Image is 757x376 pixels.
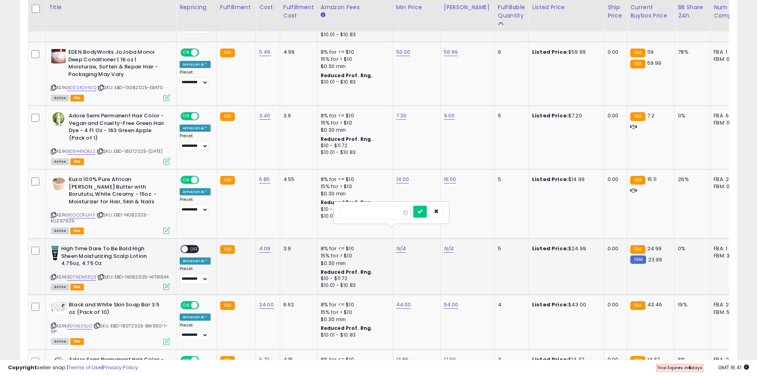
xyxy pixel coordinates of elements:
[678,245,704,252] div: 0%
[69,176,165,207] b: Kuza 100% Pure African [PERSON_NAME] Butter with Borututu, White Creamy - 15oz. - Moisturizer for...
[181,49,191,56] span: ON
[51,158,69,165] span: All listings currently available for purchase on Amazon
[220,3,252,12] div: Fulfillment
[714,49,740,56] div: FBA: 1
[321,119,387,127] div: 15% for > $10
[608,112,621,119] div: 0.00
[688,364,691,371] b: 6
[180,266,211,284] div: Preset:
[630,301,645,310] small: FBA
[51,323,168,335] span: | SKU: EBD-18072025-BW950-1-6P
[51,176,67,192] img: 41OARqeHbkL._SL40_.jpg
[220,301,235,310] small: FBA
[321,183,387,190] div: 15% for > $10
[321,213,387,220] div: $10.01 - $10.83
[103,364,138,371] a: Privacy Policy
[532,245,568,252] b: Listed Price:
[67,274,96,281] a: B07NDM13Q3
[321,301,387,308] div: 8% for <= $10
[321,49,387,56] div: 8% for <= $10
[198,49,211,56] span: OFF
[396,245,406,253] a: N/A
[188,246,201,253] span: OFF
[444,301,459,309] a: 54.00
[198,302,211,309] span: OFF
[68,364,102,371] a: Terms of Use
[321,316,387,323] div: $0.30 min
[51,245,59,261] img: 41WlhuDgYiL._SL40_.jpg
[70,338,84,345] span: FBA
[97,148,163,154] span: | SKU: EBD-18072025-[DATE]
[97,84,163,91] span: | SKU: EBD-13082025-EB470
[51,95,69,101] span: All listings currently available for purchase on Amazon
[608,49,621,56] div: 0.00
[51,301,67,313] img: 41C29HFYqiL._SL40_.jpg
[321,176,387,183] div: 8% for <= $10
[498,3,525,20] div: Fulfillable Quantity
[51,338,69,345] span: All listings currently available for purchase on Amazon
[51,112,170,164] div: ASIN:
[220,245,235,254] small: FBA
[647,48,654,56] span: 59
[180,188,211,195] div: Amazon AI *
[714,309,740,316] div: FBM: 5
[321,127,387,134] div: $0.30 min
[498,301,523,308] div: 4
[51,228,69,234] span: All listings currently available for purchase on Amazon
[69,112,165,144] b: Adore Semi Permanent Hair Color - Vegan and Cruelty-Free Green Hair Dye - 4 Fl Oz - 163 Green App...
[321,63,387,70] div: $0.30 min
[321,190,387,197] div: $0.30 min
[321,325,373,331] b: Reduced Prof. Rng.
[67,84,96,91] a: B00S4OV4SQ
[396,48,410,56] a: 50.00
[181,177,191,183] span: ON
[608,176,621,183] div: 0.00
[69,301,165,318] b: Black and White Skin Soap Bar 3.5 oz (Pack of 10)
[396,112,407,120] a: 7.20
[647,175,657,183] span: 15.11
[532,176,598,183] div: $14.99
[259,112,271,120] a: 3.40
[647,245,662,252] span: 24.99
[51,301,170,344] div: ASIN:
[321,332,387,339] div: $10.01 - $10.83
[608,301,621,308] div: 0.00
[181,113,191,120] span: ON
[608,3,623,20] div: Ship Price
[714,112,740,119] div: FBA: 6
[180,61,211,68] div: Amazon AI *
[321,269,373,275] b: Reduced Prof. Rng.
[321,56,387,63] div: 15% for > $10
[630,176,645,185] small: FBA
[70,228,84,234] span: FBA
[630,3,671,20] div: Current Buybox Price
[714,3,743,20] div: Num of Comp.
[49,3,173,12] div: Title
[51,284,69,290] span: All listings currently available for purchase on Amazon
[70,158,84,165] span: FBA
[498,49,523,56] div: 6
[67,212,95,218] a: B00COPJJHY
[532,301,568,308] b: Listed Price:
[498,176,523,183] div: 5
[181,302,191,309] span: ON
[532,112,568,119] b: Listed Price:
[444,245,453,253] a: N/A
[444,3,491,12] div: [PERSON_NAME]
[68,49,165,80] b: EDEN BodyWorks JoJoba Monoi Deep Conditioner | 16 oz | Moisturize, Soften & Repair Hair - Packagi...
[648,256,662,263] span: 23.99
[396,3,437,12] div: Min Price
[51,112,67,126] img: 41TdOBQFmHL._SL40_.jpg
[67,323,92,329] a: B01IAE03J0
[396,175,409,183] a: 14.00
[321,260,387,267] div: $0.30 min
[97,274,169,280] span: | SKU: EBD-14082025-HIT91644
[67,148,95,155] a: B0844NQRJ2
[198,177,211,183] span: OFF
[70,284,84,290] span: FBA
[321,136,373,142] b: Reduced Prof. Rng.
[180,197,211,215] div: Preset:
[321,206,387,213] div: $10 - $11.72
[321,252,387,259] div: 15% for > $10
[532,3,601,12] div: Listed Price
